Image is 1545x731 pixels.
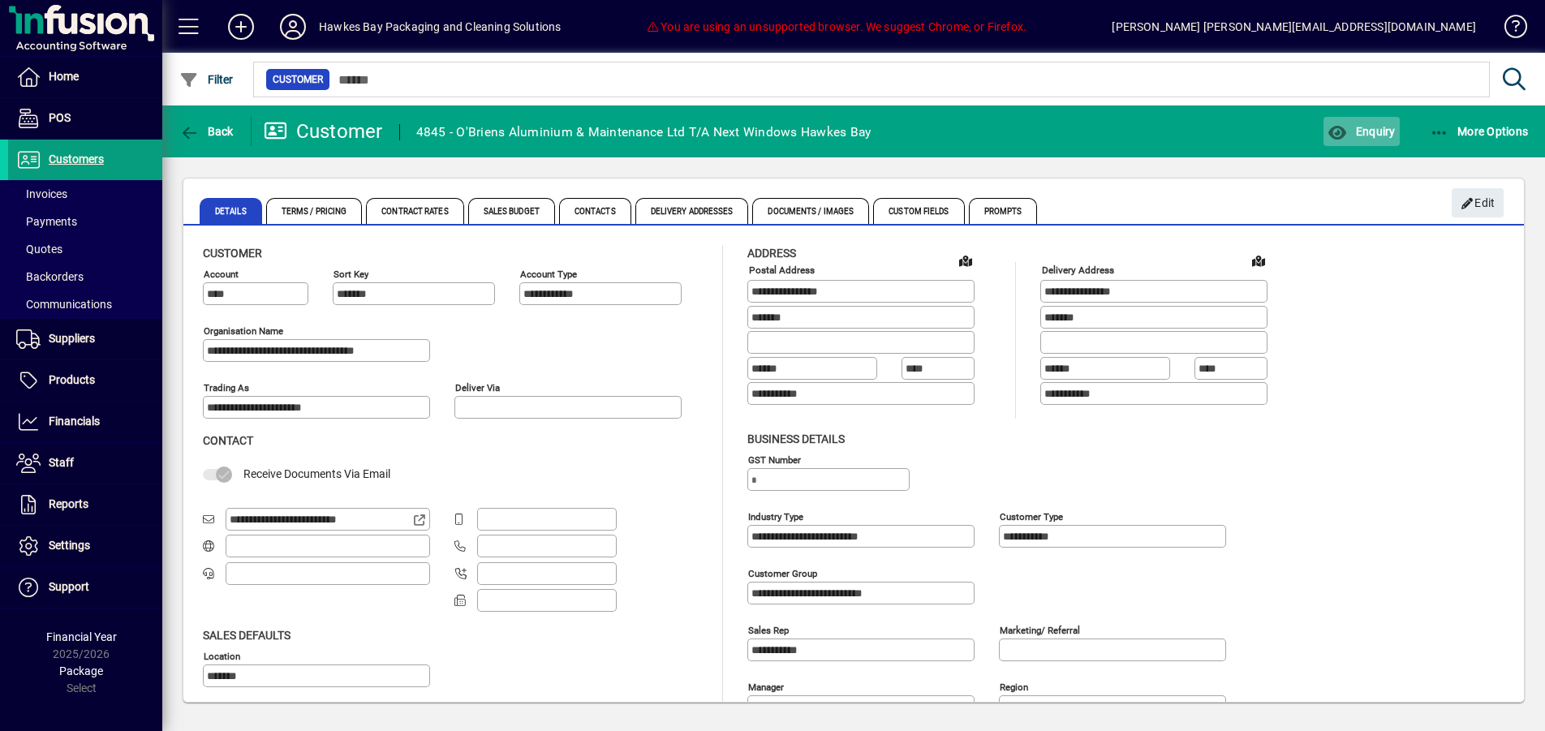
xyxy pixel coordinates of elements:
[16,187,67,200] span: Invoices
[49,111,71,124] span: POS
[203,247,262,260] span: Customer
[559,198,631,224] span: Contacts
[748,681,784,692] mat-label: Manager
[969,198,1038,224] span: Prompts
[319,14,562,40] div: Hawkes Bay Packaging and Cleaning Solutions
[8,526,162,566] a: Settings
[204,269,239,280] mat-label: Account
[8,263,162,290] a: Backorders
[16,243,62,256] span: Quotes
[752,198,869,224] span: Documents / Images
[8,484,162,525] a: Reports
[267,12,319,41] button: Profile
[953,247,979,273] a: View on map
[49,497,88,510] span: Reports
[1461,190,1496,217] span: Edit
[266,198,363,224] span: Terms / Pricing
[8,360,162,401] a: Products
[179,73,234,86] span: Filter
[748,624,789,635] mat-label: Sales rep
[416,119,871,145] div: 4845 - O'Briens Aluminium & Maintenance Ltd T/A Next Windows Hawkes Bay
[635,198,749,224] span: Delivery Addresses
[264,118,383,144] div: Customer
[8,98,162,139] a: POS
[1492,3,1525,56] a: Knowledge Base
[175,65,238,94] button: Filter
[16,270,84,283] span: Backorders
[175,117,238,146] button: Back
[1000,681,1028,692] mat-label: Region
[203,434,253,447] span: Contact
[1000,624,1080,635] mat-label: Marketing/ Referral
[8,290,162,318] a: Communications
[8,235,162,263] a: Quotes
[179,125,234,138] span: Back
[49,580,89,593] span: Support
[334,269,368,280] mat-label: Sort key
[200,198,262,224] span: Details
[8,319,162,359] a: Suppliers
[8,443,162,484] a: Staff
[1246,247,1272,273] a: View on map
[16,298,112,311] span: Communications
[204,325,283,337] mat-label: Organisation name
[1426,117,1533,146] button: More Options
[49,70,79,83] span: Home
[1000,510,1063,522] mat-label: Customer type
[273,71,323,88] span: Customer
[49,539,90,552] span: Settings
[46,630,117,643] span: Financial Year
[204,382,249,393] mat-label: Trading as
[647,20,1026,33] span: You are using an unsupported browser. We suggest Chrome, or Firefox.
[8,180,162,208] a: Invoices
[1323,117,1399,146] button: Enquiry
[455,382,500,393] mat-label: Deliver via
[49,456,74,469] span: Staff
[204,650,240,661] mat-label: Location
[748,454,801,465] mat-label: GST Number
[468,198,555,224] span: Sales Budget
[49,153,104,166] span: Customers
[49,415,100,428] span: Financials
[1112,14,1476,40] div: [PERSON_NAME] [PERSON_NAME][EMAIL_ADDRESS][DOMAIN_NAME]
[873,198,964,224] span: Custom Fields
[748,510,803,522] mat-label: Industry type
[1452,188,1504,217] button: Edit
[215,12,267,41] button: Add
[59,664,103,677] span: Package
[1430,125,1529,138] span: More Options
[203,629,290,642] span: Sales defaults
[243,467,390,480] span: Receive Documents Via Email
[8,402,162,442] a: Financials
[8,567,162,608] a: Support
[49,332,95,345] span: Suppliers
[8,208,162,235] a: Payments
[8,57,162,97] a: Home
[520,269,577,280] mat-label: Account Type
[747,247,796,260] span: Address
[16,215,77,228] span: Payments
[747,432,845,445] span: Business details
[49,373,95,386] span: Products
[1328,125,1395,138] span: Enquiry
[366,198,463,224] span: Contract Rates
[162,117,252,146] app-page-header-button: Back
[748,567,817,578] mat-label: Customer group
